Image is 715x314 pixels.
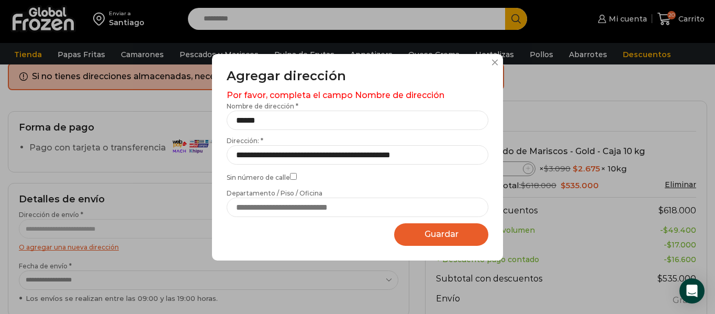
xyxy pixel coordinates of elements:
div: Open Intercom Messenger [679,278,705,304]
input: Sin número de calle [290,173,297,180]
input: Dirección: * [227,145,488,165]
label: Sin número de calle [227,171,488,182]
label: Dirección: * [227,136,488,165]
input: Departamento / Piso / Oficina [227,198,488,217]
label: Nombre de dirección * [227,102,488,130]
input: Nombre de dirección * [227,111,488,130]
span: Guardar [424,229,459,239]
h3: Agregar dirección [227,69,488,84]
label: Departamento / Piso / Oficina [227,189,488,217]
div: Por favor, completa el campo Nombre de dirección [227,90,488,102]
button: Guardar [394,223,488,246]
